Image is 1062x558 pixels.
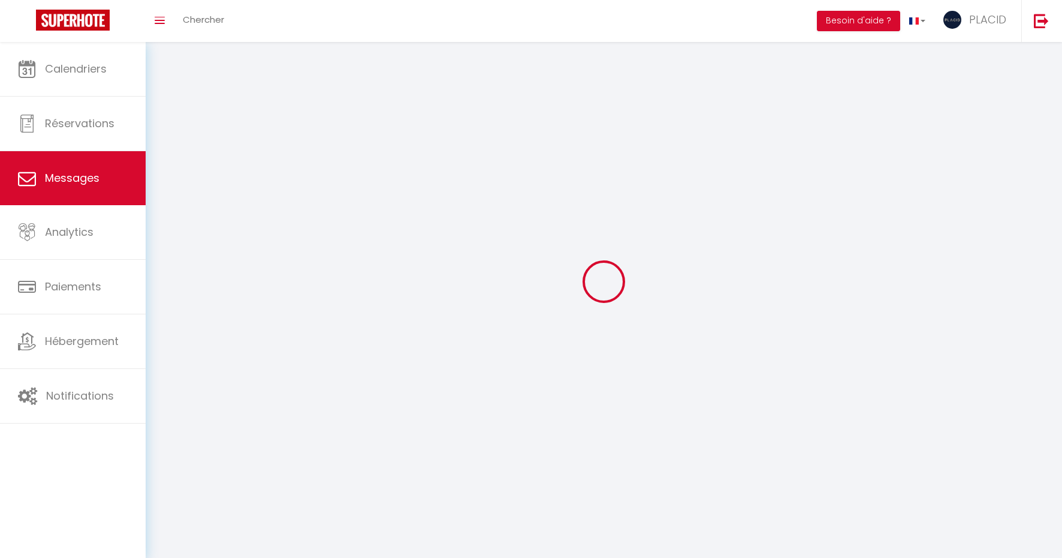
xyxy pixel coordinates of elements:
[1034,13,1049,28] img: logout
[36,10,110,31] img: Super Booking
[969,12,1006,27] span: PLACID
[45,224,93,239] span: Analytics
[45,61,107,76] span: Calendriers
[45,170,99,185] span: Messages
[46,388,114,403] span: Notifications
[45,334,119,349] span: Hébergement
[10,5,46,41] button: Open LiveChat chat widget
[943,11,961,29] img: ...
[45,279,101,294] span: Paiements
[183,13,224,26] span: Chercher
[45,116,114,131] span: Réservations
[817,11,900,31] button: Besoin d'aide ?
